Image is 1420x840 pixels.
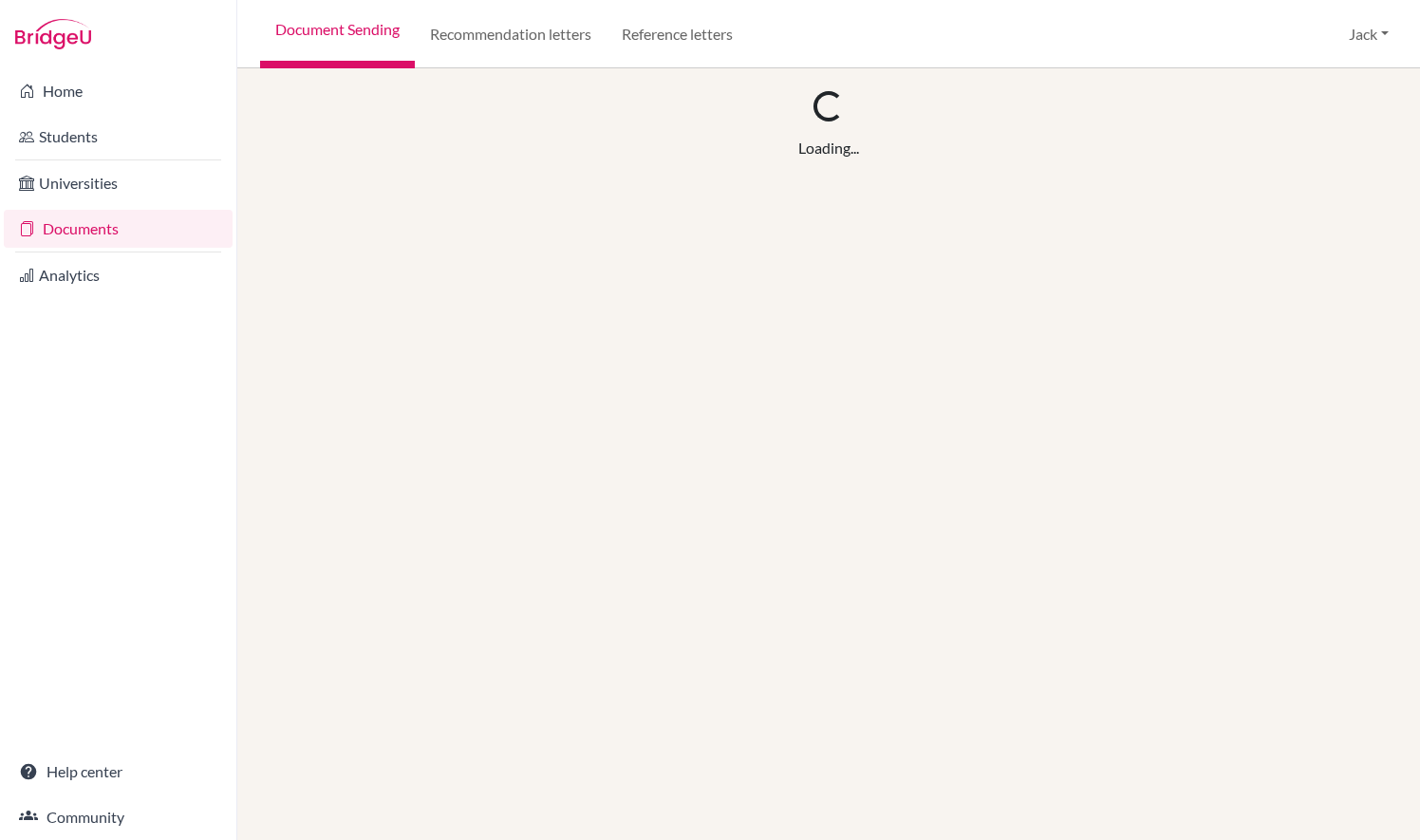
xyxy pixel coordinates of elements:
[4,210,233,248] a: Documents
[4,753,233,791] a: Help center
[4,256,233,294] a: Analytics
[4,118,233,156] a: Students
[4,798,233,836] a: Community
[4,72,233,110] a: Home
[4,164,233,202] a: Universities
[798,137,859,159] div: Loading...
[1340,16,1397,52] button: Jack
[15,19,91,49] img: Bridge-U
